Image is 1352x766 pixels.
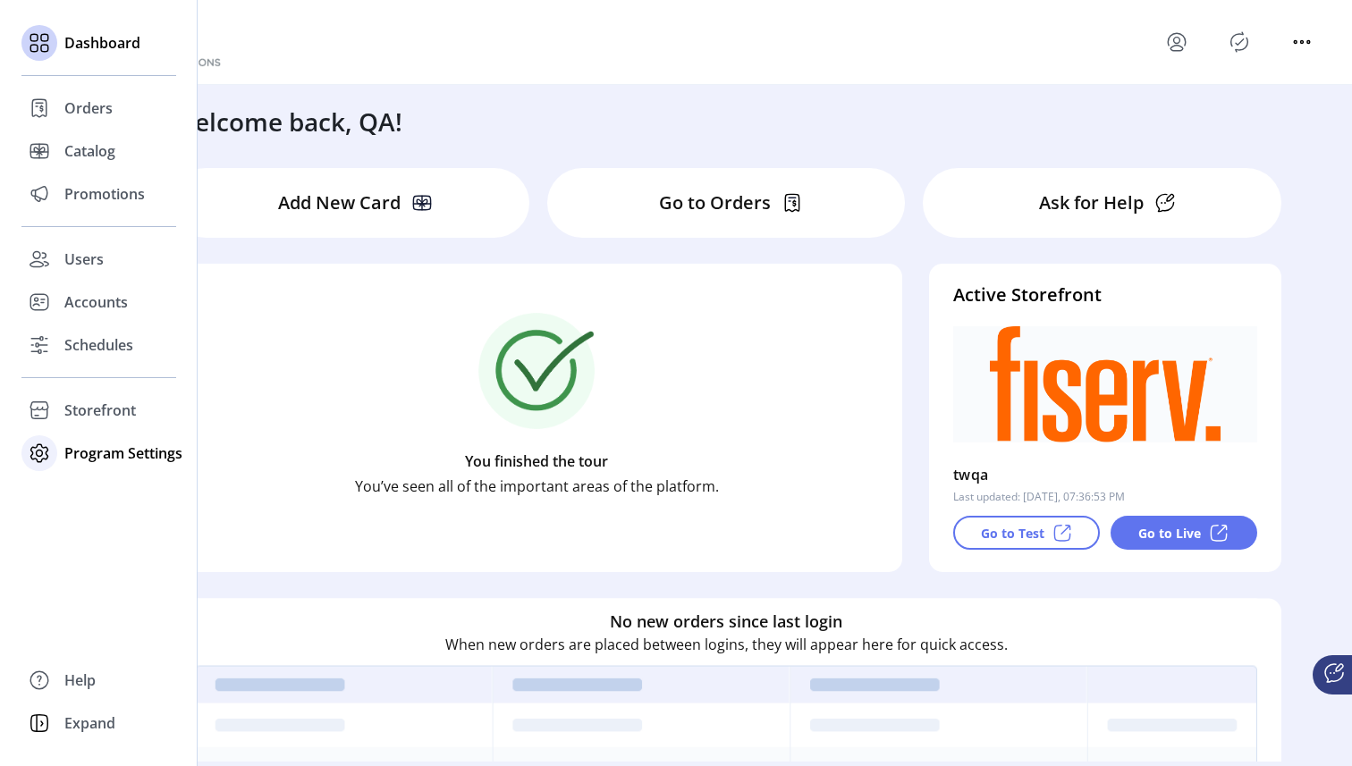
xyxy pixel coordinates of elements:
p: Go to Live [1138,524,1201,543]
p: twqa [953,460,989,489]
span: Dashboard [64,32,140,54]
span: Storefront [64,400,136,421]
span: Orders [64,97,113,119]
h3: Welcome back, QA! [172,103,402,140]
p: Ask for Help [1039,189,1144,216]
button: menu [1162,28,1191,56]
span: Schedules [64,334,133,356]
p: Go to Test [981,524,1044,543]
span: Expand [64,712,115,734]
p: Add New Card [278,189,401,216]
span: Catalog [64,140,115,162]
h4: Active Storefront [953,282,1257,308]
p: Last updated: [DATE], 07:36:53 PM [953,489,1125,505]
h6: No new orders since last login [610,610,842,634]
span: Promotions [64,183,145,205]
span: Help [64,669,96,691]
span: Program Settings [64,442,182,464]
p: You finished the tour [465,450,608,472]
p: When new orders are placed between logins, they will appear here for quick access. [445,634,1008,655]
p: You’ve seen all of the important areas of the platform. [355,476,719,497]
p: Go to Orders [659,189,771,216]
button: menu [1288,28,1316,56]
button: Publisher Panel [1225,28,1254,56]
span: Accounts [64,291,128,313]
span: Users [64,248,104,270]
